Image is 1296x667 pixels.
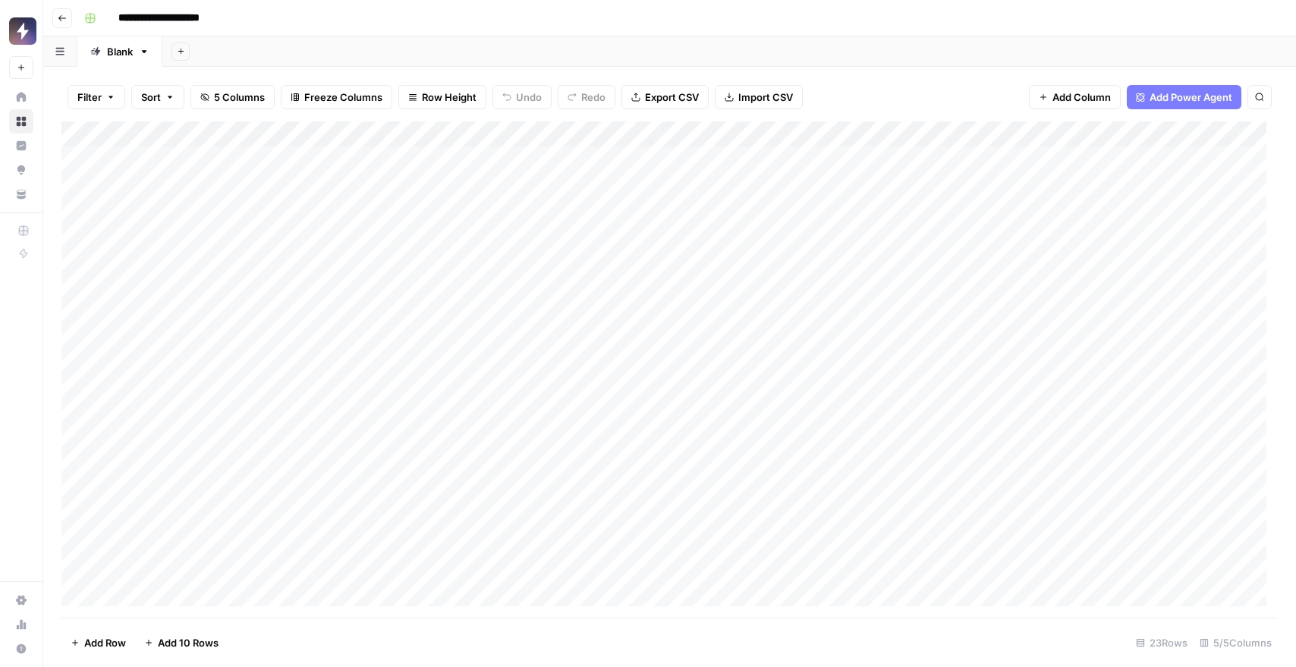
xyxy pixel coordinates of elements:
a: Usage [9,612,33,637]
button: Freeze Columns [281,85,392,109]
button: Help + Support [9,637,33,661]
button: Filter [68,85,125,109]
a: Your Data [9,182,33,206]
span: 5 Columns [214,90,265,105]
button: Undo [492,85,552,109]
button: 5 Columns [190,85,275,109]
button: Redo [558,85,615,109]
a: Home [9,85,33,109]
button: Sort [131,85,184,109]
span: Export CSV [645,90,699,105]
div: Blank [107,44,133,59]
a: Browse [9,109,33,134]
button: Export CSV [621,85,709,109]
span: Freeze Columns [304,90,382,105]
div: 5/5 Columns [1194,631,1278,655]
span: Add Row [84,635,126,650]
span: Filter [77,90,102,105]
button: Add 10 Rows [135,631,228,655]
button: Import CSV [715,85,803,109]
a: Settings [9,588,33,612]
span: Sort [141,90,161,105]
span: Import CSV [738,90,793,105]
span: Row Height [422,90,477,105]
button: Row Height [398,85,486,109]
button: Add Column [1029,85,1121,109]
button: Workspace: Attention [9,12,33,50]
a: Opportunities [9,158,33,182]
span: Undo [516,90,542,105]
span: Redo [581,90,606,105]
a: Blank [77,36,162,67]
span: Add 10 Rows [158,635,219,650]
span: Add Power Agent [1150,90,1232,105]
span: Add Column [1052,90,1111,105]
div: 23 Rows [1130,631,1194,655]
button: Add Row [61,631,135,655]
button: Add Power Agent [1127,85,1241,109]
a: Insights [9,134,33,158]
img: Attention Logo [9,17,36,45]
